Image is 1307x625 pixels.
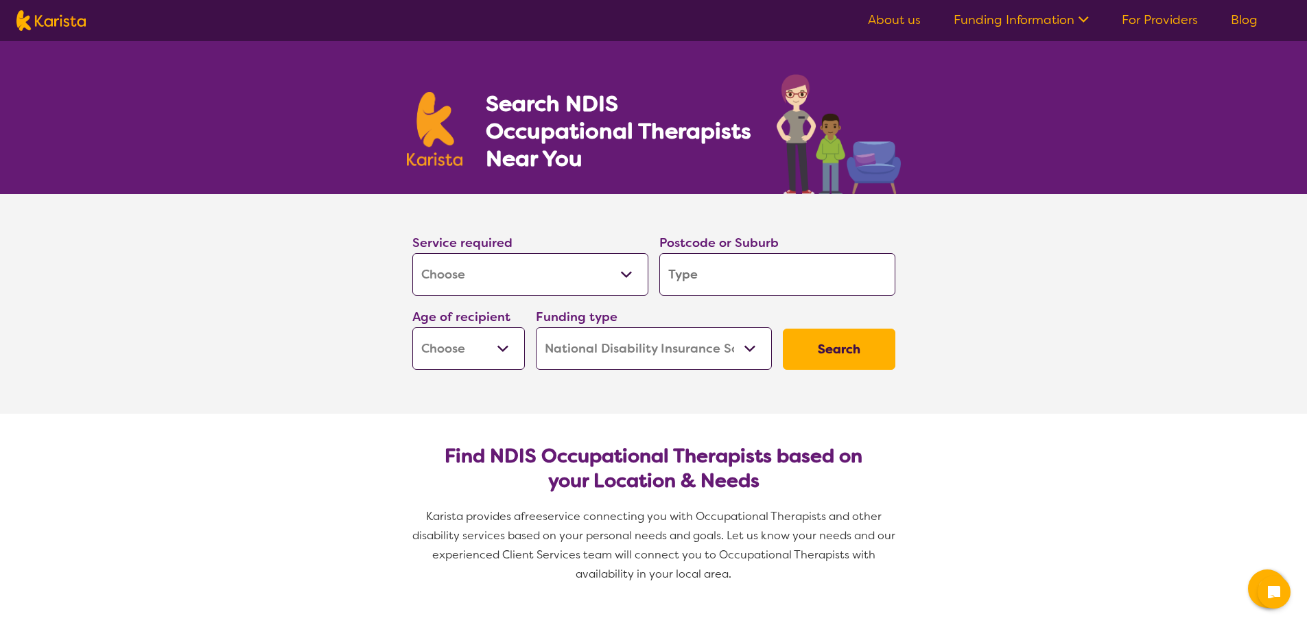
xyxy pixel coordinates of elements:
[1122,12,1198,28] a: For Providers
[659,235,779,251] label: Postcode or Suburb
[412,235,513,251] label: Service required
[412,509,898,581] span: service connecting you with Occupational Therapists and other disability services based on your p...
[783,329,895,370] button: Search
[536,309,617,325] label: Funding type
[426,509,521,523] span: Karista provides a
[954,12,1089,28] a: Funding Information
[1231,12,1258,28] a: Blog
[521,509,543,523] span: free
[1248,569,1286,608] button: Channel Menu
[868,12,921,28] a: About us
[486,90,753,172] h1: Search NDIS Occupational Therapists Near You
[407,92,463,166] img: Karista logo
[659,253,895,296] input: Type
[412,309,510,325] label: Age of recipient
[777,74,901,194] img: occupational-therapy
[423,444,884,493] h2: Find NDIS Occupational Therapists based on your Location & Needs
[16,10,86,31] img: Karista logo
